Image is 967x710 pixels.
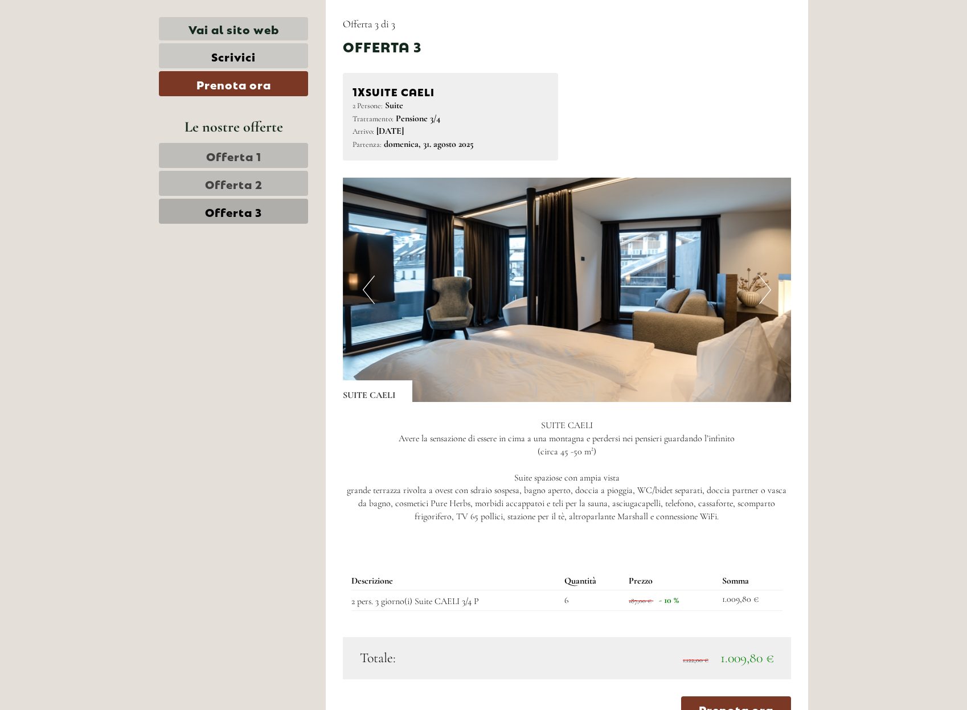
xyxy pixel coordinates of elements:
[159,43,308,68] a: Scrivici
[382,295,449,320] button: Invia
[159,116,308,137] div: Le nostre offerte
[659,594,679,606] span: - 10 %
[683,656,708,664] span: 1.122,00 €
[353,101,383,110] small: 2 Persone:
[297,33,432,42] div: Lei
[624,572,718,590] th: Prezzo
[343,36,421,56] div: Offerta 3
[159,71,308,96] a: Prenota ora
[343,178,792,402] img: image
[206,147,261,163] span: Offerta 1
[291,31,440,65] div: Buon giorno, come possiamo aiutarla?
[297,55,432,63] small: 10:04
[353,139,382,149] small: Partenza:
[205,175,263,191] span: Offerta 2
[363,276,375,304] button: Previous
[718,572,782,590] th: Somma
[351,590,560,610] td: 2 pers. 3 giorno(i) Suite CAELI 3/4 P
[353,83,549,99] div: SUITE CAELI
[629,597,652,605] span: 187,00 €
[560,572,625,590] th: Quantità
[385,100,403,111] b: Suite
[718,590,782,610] td: 1.009,80 €
[384,138,474,150] b: domenica, 31. agosto 2025
[759,276,771,304] button: Next
[720,650,774,666] span: 1.009,80 €
[159,17,308,40] a: Vai al sito web
[343,419,792,523] p: SUITE CAELI Avere la sensazione di essere in cima a una montagna e perdersi nei pensieri guardand...
[204,9,245,28] div: [DATE]
[396,113,440,124] b: Pensione 3/4
[205,203,262,219] span: Offerta 3
[353,83,366,99] b: 1x
[343,380,412,402] div: SUITE CAELI
[343,18,395,30] span: Offerta 3 di 3
[560,590,625,610] td: 6
[351,649,567,668] div: Totale:
[376,125,404,137] b: [DATE]
[351,572,560,590] th: Descrizione
[353,126,374,136] small: Arrivo:
[353,114,394,124] small: Trattamento:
